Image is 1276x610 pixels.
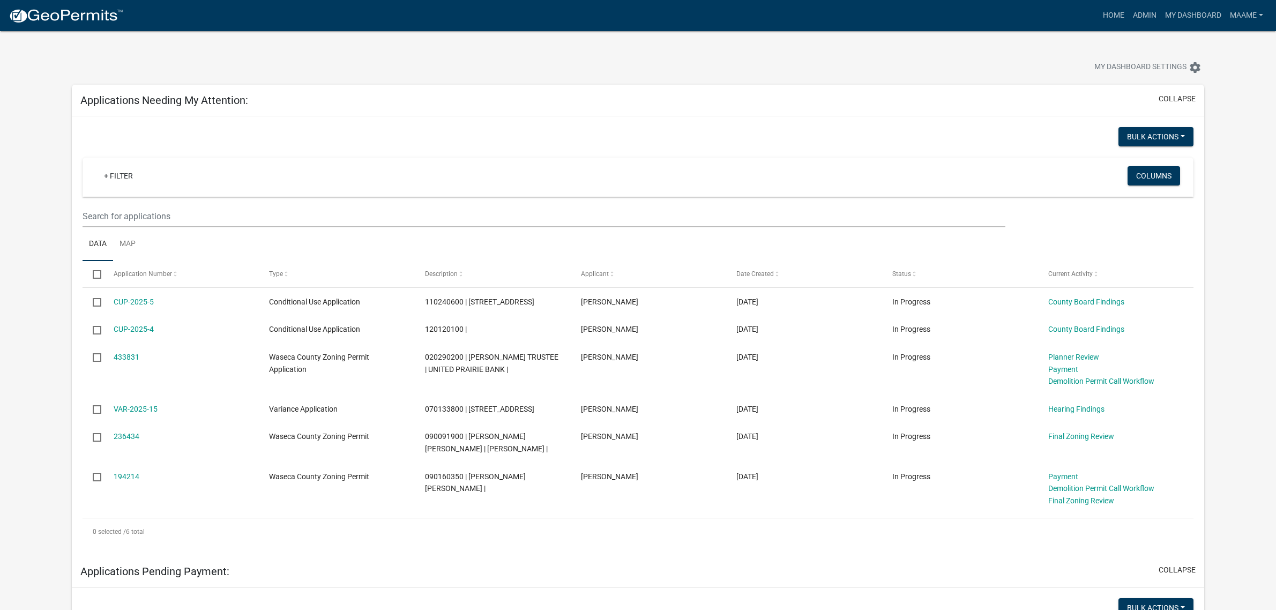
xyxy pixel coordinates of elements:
span: 06/10/2025 [736,353,758,361]
a: County Board Findings [1048,297,1124,306]
span: 070133800 | 17674 240TH ST | 8 [425,405,534,413]
button: Bulk Actions [1118,127,1193,146]
i: settings [1189,61,1202,74]
h5: Applications Needing My Attention: [80,94,248,107]
a: Planner Review [1048,353,1099,361]
span: Peter [581,353,638,361]
button: collapse [1159,93,1196,105]
a: Home [1099,5,1129,26]
span: Variance Application [269,405,338,413]
a: Map [113,227,142,262]
span: 110240600 | 11691 288TH AVE [425,297,534,306]
datatable-header-cell: Select [83,261,103,287]
a: Final Zoning Review [1048,496,1114,505]
a: Demolition Permit Call Workflow [1048,484,1154,493]
span: Becky Brewer [581,432,638,441]
a: Payment [1048,365,1078,374]
button: collapse [1159,564,1196,576]
datatable-header-cell: Type [259,261,415,287]
span: 090160350 | SONIA DOMINGUEZ LARA | [425,472,526,493]
a: 433831 [114,353,139,361]
span: 05/28/2025 [736,405,758,413]
a: County Board Findings [1048,325,1124,333]
span: Waseca County Zoning Permit Application [269,353,369,374]
span: 11/21/2023 [736,472,758,481]
a: My Dashboard [1161,5,1226,26]
span: Conditional Use Application [269,325,360,333]
span: 090091900 | WILLIAM DEREK BREWER | BECKY BREWER | [425,432,548,453]
span: Waseca County Zoning Permit [269,432,369,441]
span: Description [425,270,458,278]
span: Amy Woldt [581,325,638,333]
span: Applicant [581,270,609,278]
span: In Progress [892,432,930,441]
div: 6 total [83,518,1193,545]
span: Jennifer Connors [581,297,638,306]
span: 03/22/2024 [736,432,758,441]
datatable-header-cell: Application Number [103,261,259,287]
span: My Dashboard Settings [1094,61,1187,74]
span: Date Created [736,270,774,278]
a: Data [83,227,113,262]
span: 120120100 | [425,325,467,333]
span: Sonia Lara [581,472,638,481]
span: In Progress [892,353,930,361]
a: 236434 [114,432,139,441]
input: Search for applications [83,205,1005,227]
span: Application Number [114,270,172,278]
span: Waseca County Zoning Permit [269,472,369,481]
span: 020290200 | AMY DILLON TRUSTEE | UNITED PRAIRIE BANK | [425,353,558,374]
datatable-header-cell: Description [415,261,571,287]
datatable-header-cell: Current Activity [1038,261,1193,287]
span: Current Activity [1048,270,1093,278]
datatable-header-cell: Status [882,261,1038,287]
a: VAR-2025-15 [114,405,158,413]
a: Payment [1048,472,1078,481]
span: Matt Holland [581,405,638,413]
span: In Progress [892,325,930,333]
datatable-header-cell: Date Created [726,261,882,287]
span: Status [892,270,911,278]
button: My Dashboard Settingssettings [1086,57,1210,78]
a: CUP-2025-5 [114,297,154,306]
span: 0 selected / [93,528,126,535]
a: Final Zoning Review [1048,432,1114,441]
div: collapse [72,116,1204,556]
a: Admin [1129,5,1161,26]
span: Type [269,270,283,278]
a: Demolition Permit Call Workflow [1048,377,1154,385]
span: In Progress [892,297,930,306]
span: In Progress [892,472,930,481]
h5: Applications Pending Payment: [80,565,229,578]
a: Maame [1226,5,1267,26]
span: 07/09/2025 [736,297,758,306]
a: + Filter [95,166,141,185]
a: CUP-2025-4 [114,325,154,333]
span: Conditional Use Application [269,297,360,306]
span: In Progress [892,405,930,413]
button: Columns [1128,166,1180,185]
span: 06/25/2025 [736,325,758,333]
a: Hearing Findings [1048,405,1105,413]
a: 194214 [114,472,139,481]
datatable-header-cell: Applicant [570,261,726,287]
